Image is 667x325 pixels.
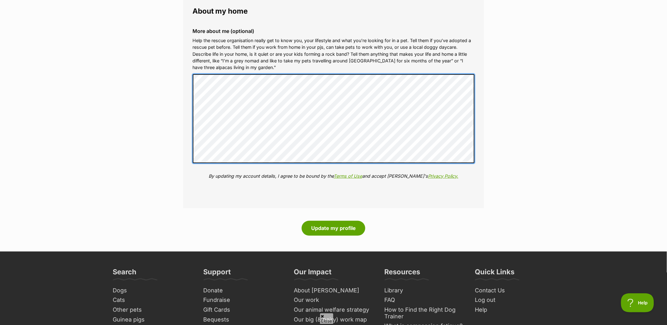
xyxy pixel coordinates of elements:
h3: Quick Links [475,267,515,280]
a: FAQ [382,295,466,305]
h3: Our Impact [294,267,332,280]
a: Our work [292,295,376,305]
a: Guinea pigs [110,315,195,325]
h3: Support [204,267,231,280]
a: Help [473,305,557,315]
a: Our big (& hairy) work map [292,315,376,325]
a: How to Find the Right Dog Trainer [382,305,466,321]
a: Donate [201,286,285,296]
a: Bequests [201,315,285,325]
a: About [PERSON_NAME] [292,286,376,296]
a: Log out [473,295,557,305]
a: Terms of Use [334,173,362,179]
h3: Resources [385,267,420,280]
a: Contact Us [473,286,557,296]
p: Help the rescue organisation really get to know you, your lifestyle and what you’re looking for i... [193,37,475,71]
a: Gift Cards [201,305,285,315]
a: Cats [110,295,195,305]
span: Close [320,313,334,324]
button: Update my profile [302,221,365,235]
label: More about me (optional) [193,28,475,34]
p: By updating my account details, I agree to be bound by the and accept [PERSON_NAME]'s [193,173,475,179]
a: Fundraise [201,295,285,305]
iframe: Help Scout Beacon - Open [621,293,654,312]
a: Privacy Policy. [428,173,458,179]
a: Library [382,286,466,296]
a: Our animal welfare strategy [292,305,376,315]
a: Dogs [110,286,195,296]
h3: Search [113,267,137,280]
legend: About my home [193,7,475,15]
a: Other pets [110,305,195,315]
